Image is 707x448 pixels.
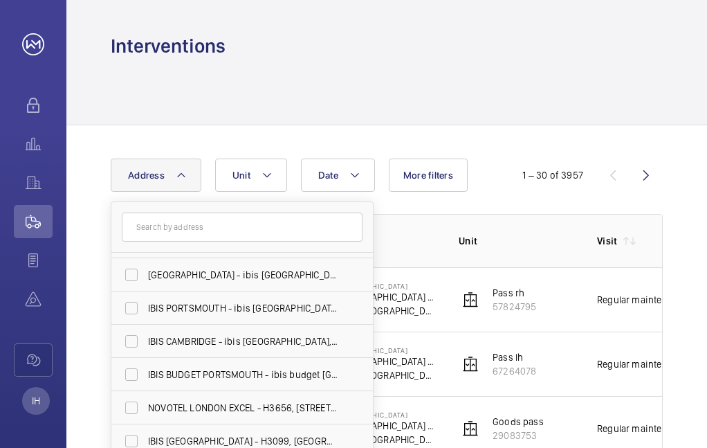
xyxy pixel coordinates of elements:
[462,292,479,308] img: elevator.svg
[493,286,536,300] p: Pass rh
[122,213,362,242] input: Search by address
[215,159,287,192] button: Unit
[493,350,536,364] p: Pass lh
[148,434,338,448] span: IBIS [GEOGRAPHIC_DATA] - H3099, [GEOGRAPHIC_DATA], [STREET_ADDRESS]
[403,170,453,181] span: More filters
[320,433,437,447] p: BN1 3XE [GEOGRAPHIC_DATA]
[522,168,583,182] div: 1 – 30 of 3957
[493,300,536,314] p: 57824795
[232,170,250,181] span: Unit
[320,282,437,290] p: IBIS [GEOGRAPHIC_DATA]
[320,290,437,304] p: ibis [GEOGRAPHIC_DATA] - Station
[320,304,437,318] p: BN1 3XE [GEOGRAPHIC_DATA]
[597,293,688,307] div: Regular maintenance
[462,356,479,373] img: elevator.svg
[320,411,437,419] p: IBIS [GEOGRAPHIC_DATA]
[148,368,338,382] span: IBIS BUDGET PORTSMOUTH - ibis budget [GEOGRAPHIC_DATA], [GEOGRAPHIC_DATA] 8SL
[320,368,437,382] p: BN1 3XE [GEOGRAPHIC_DATA]
[111,159,201,192] button: Address
[148,301,338,315] span: IBIS PORTSMOUTH - ibis [GEOGRAPHIC_DATA]
[459,234,575,248] p: Unit
[597,234,618,248] p: Visit
[320,355,437,368] p: ibis [GEOGRAPHIC_DATA] - Station
[148,268,338,282] span: [GEOGRAPHIC_DATA] - ibis [GEOGRAPHIC_DATA], [GEOGRAPHIC_DATA]
[128,170,165,181] span: Address
[493,415,544,429] p: Goods pass
[597,422,688,436] div: Regular maintenance
[32,394,40,408] p: IH
[148,401,338,415] span: NOVOTEL LONDON EXCEL - H3656, [STREET_ADDRESS]
[493,429,544,442] p: 29083753
[111,33,226,59] h1: Interventions
[462,420,479,437] img: elevator.svg
[148,334,338,348] span: IBIS CAMBRIDGE - ibis [GEOGRAPHIC_DATA], [GEOGRAPHIC_DATA]
[318,170,338,181] span: Date
[493,364,536,378] p: 67264078
[301,159,375,192] button: Date
[320,346,437,355] p: IBIS [GEOGRAPHIC_DATA]
[320,234,437,248] p: Address
[597,357,688,371] div: Regular maintenance
[320,419,437,433] p: ibis [GEOGRAPHIC_DATA] - Station
[389,159,468,192] button: More filters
